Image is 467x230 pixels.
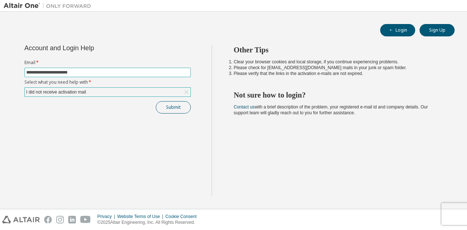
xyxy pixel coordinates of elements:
[420,24,455,36] button: Sign Up
[80,216,91,223] img: youtube.svg
[234,104,428,115] span: with a brief description of the problem, your registered e-mail id and company details. Our suppo...
[234,65,442,71] li: Please check for [EMAIL_ADDRESS][DOMAIN_NAME] mails in your junk or spam folder.
[234,71,442,76] li: Please verify that the links in the activation e-mails are not expired.
[24,45,158,51] div: Account and Login Help
[234,90,442,100] h2: Not sure how to login?
[2,216,40,223] img: altair_logo.svg
[117,214,165,219] div: Website Terms of Use
[56,216,64,223] img: instagram.svg
[234,45,442,55] h2: Other Tips
[68,216,76,223] img: linkedin.svg
[234,104,255,110] a: Contact us
[25,88,190,96] div: I did not receive activation mail
[165,214,201,219] div: Cookie Consent
[97,214,117,219] div: Privacy
[97,219,201,226] p: © 2025 Altair Engineering, Inc. All Rights Reserved.
[4,2,95,9] img: Altair One
[156,101,191,114] button: Submit
[234,59,442,65] li: Clear your browser cookies and local storage, if you continue experiencing problems.
[25,88,87,96] div: I did not receive activation mail
[44,216,52,223] img: facebook.svg
[380,24,415,36] button: Login
[24,79,191,85] label: Select what you need help with
[24,60,191,66] label: Email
